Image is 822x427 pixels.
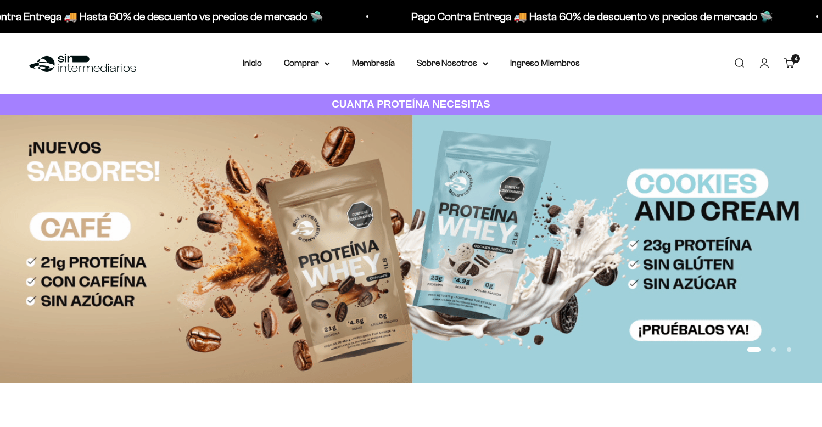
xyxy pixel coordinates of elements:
[243,58,262,68] a: Inicio
[510,58,580,68] a: Ingreso Miembros
[795,56,797,61] span: 4
[417,56,488,70] summary: Sobre Nosotros
[284,56,330,70] summary: Comprar
[332,98,490,110] strong: CUANTA PROTEÍNA NECESITAS
[352,58,395,68] a: Membresía
[410,8,772,25] p: Pago Contra Entrega 🚚 Hasta 60% de descuento vs precios de mercado 🛸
